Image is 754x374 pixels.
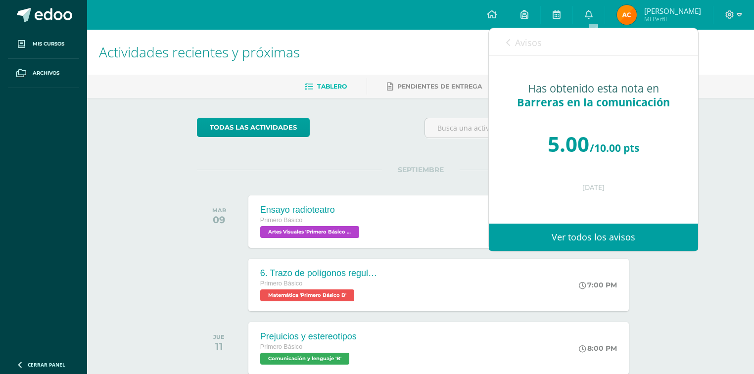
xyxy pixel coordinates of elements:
[260,353,349,365] span: Comunicación y lenguaje 'B'
[579,280,617,289] div: 7:00 PM
[387,79,482,94] a: Pendientes de entrega
[28,361,65,368] span: Cerrar panel
[260,205,362,215] div: Ensayo radioteatro
[260,268,379,279] div: 6. Trazo de polígonos regulares , perímetros y áreas
[579,344,617,353] div: 8:00 PM
[33,40,64,48] span: Mis cursos
[33,69,59,77] span: Archivos
[212,214,226,226] div: 09
[260,226,359,238] span: Artes Visuales 'Primero Básico B'
[305,79,347,94] a: Tablero
[260,343,302,350] span: Primero Básico
[509,82,678,109] div: Has obtenido esta nota en
[213,340,225,352] div: 11
[397,83,482,90] span: Pendientes de entrega
[197,118,310,137] a: todas las Actividades
[212,207,226,214] div: MAR
[548,130,589,158] span: 5.00
[517,95,670,109] span: Barreras en la comunicación
[489,224,698,251] a: Ver todos los avisos
[317,83,347,90] span: Tablero
[617,5,637,25] img: 85d55787d8ca7c7ba4da5f9be61f6ecb.png
[509,184,678,192] div: [DATE]
[382,165,460,174] span: SEPTIEMBRE
[260,280,302,287] span: Primero Básico
[260,289,354,301] span: Matemática 'Primero Básico B'
[644,6,701,16] span: [PERSON_NAME]
[425,118,644,138] input: Busca una actividad próxima aquí...
[8,30,79,59] a: Mis cursos
[260,331,357,342] div: Prejuicios y estereotipos
[644,15,701,23] span: Mi Perfil
[590,141,639,155] span: /10.00 pts
[8,59,79,88] a: Archivos
[213,333,225,340] div: JUE
[99,43,300,61] span: Actividades recientes y próximas
[515,37,542,48] span: Avisos
[260,217,302,224] span: Primero Básico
